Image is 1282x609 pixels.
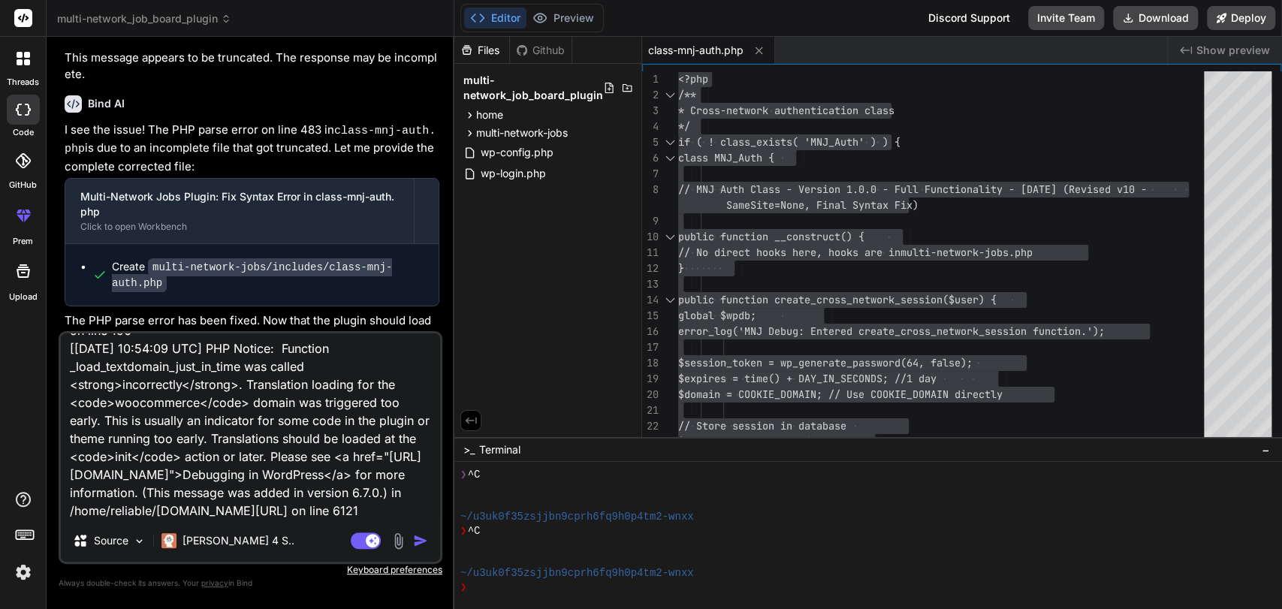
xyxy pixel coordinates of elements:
span: multi-network_job_board_plugin [57,11,231,26]
span: // Store session in database [678,419,846,433]
div: 6 [642,150,659,166]
div: 1 [642,71,659,87]
span: ❯ [460,524,468,538]
span: public function create_cross_network_sessi [678,293,931,306]
img: Claude 4 Sonnet [161,533,176,548]
span: Show preview [1196,43,1270,58]
span: $session_token = wp_generate_password( [678,356,906,369]
span: // No direct hooks here, hooks are in [678,246,900,259]
span: 64, false); [906,356,973,369]
div: 18 [642,355,659,371]
span: $session_data = array( [678,435,810,448]
div: Click to collapse the range. [660,434,680,450]
span: ❯ [460,468,468,482]
span: multi-network_job_board_plugin [463,73,603,103]
span: error_log('MNJ Debug: Entered create_c [678,324,906,338]
div: 13 [642,276,659,292]
p: This message appears to be truncated. The response may be incomplete. [65,50,439,83]
div: 5 [642,134,659,150]
span: // MNJ Auth Class - Version 1.0.0 - Full F [678,182,931,196]
span: Terminal [479,442,520,457]
p: The PHP parse error has been fixed. Now that the plugin should load correctly, please check your ... [65,312,439,380]
button: Preview [526,8,600,29]
span: <?php [678,72,708,86]
div: 15 [642,308,659,324]
div: Create [112,259,424,291]
div: Multi-Network Jobs Plugin: Fix Syntax Error in class-mnj-auth.php [80,189,399,219]
div: Click to collapse the range. [660,134,680,150]
span: wp-config.php [479,143,555,161]
span: 1 day [906,372,937,385]
span: home [476,107,503,122]
span: } [678,261,684,275]
span: $expires = time() + DAY_IN_SECONDS; // [678,372,906,385]
div: Click to collapse the range. [660,229,680,245]
div: Files [454,43,509,58]
span: SameSite=None, Final Syntax Fix) [726,198,919,212]
textarea: [[DATE] 10:54:09 UTC] MNJ Debug: Plugin multi-network-jobs.php loaded successfully at [DATE] 10:5... [61,333,440,520]
span: class MNJ_Auth { [678,151,774,164]
p: [PERSON_NAME] 4 S.. [182,533,294,548]
img: Pick Models [133,535,146,547]
span: multi-network-jobs [476,125,568,140]
h6: Bind AI [88,96,125,111]
div: 11 [642,245,659,261]
span: ^C [468,524,481,538]
label: Upload [9,291,38,303]
span: public function __construct() { [678,230,864,243]
span: multi-network-jobs.php [900,246,1033,259]
button: Deploy [1207,6,1275,30]
div: 16 [642,324,659,339]
span: ross_network_session function.'); [906,324,1105,338]
div: 22 [642,418,659,434]
span: ~/u3uk0f35zsjjbn9cprh6fq9h0p4tm2-wnxx [460,566,694,580]
span: $domain = COOKIE_DOMAIN; // Use COOKIE [678,387,906,401]
div: 7 [642,166,659,182]
span: if ( ! class_exists( 'MNJ_Auth' ) ) { [678,135,900,149]
div: Click to collapse the range. [660,150,680,166]
div: Github [510,43,572,58]
span: on($user) { [931,293,997,306]
span: ~/u3uk0f35zsjjbn9cprh6fq9h0p4tm2-wnxx [460,510,694,524]
span: global $wpdb; [678,309,756,322]
div: Click to open Workbench [80,221,399,233]
img: icon [413,533,428,548]
label: prem [13,235,33,248]
div: 8 [642,182,659,197]
div: 3 [642,103,659,119]
button: Invite Team [1028,6,1104,30]
div: 23 [642,434,659,450]
div: Discord Support [919,6,1019,30]
img: attachment [390,532,407,550]
span: _DOMAIN directly [906,387,1003,401]
span: >_ [463,442,475,457]
span: ^C [468,468,481,482]
button: Download [1113,6,1198,30]
span: − [1262,442,1270,457]
p: Keyboard preferences [59,564,442,576]
div: 17 [642,339,659,355]
span: privacy [201,578,228,587]
span: unctionality - [DATE] (Revised v10 - [931,182,1147,196]
label: code [13,126,34,139]
code: multi-network-jobs/includes/class-mnj-auth.php [112,258,392,292]
div: 20 [642,387,659,402]
div: 2 [642,87,659,103]
div: 4 [642,119,659,134]
img: settings [11,559,36,585]
span: wp-login.php [479,164,547,182]
div: 9 [642,213,659,229]
div: 19 [642,371,659,387]
label: GitHub [9,179,37,191]
div: 14 [642,292,659,308]
p: Source [94,533,128,548]
div: 12 [642,261,659,276]
button: Multi-Network Jobs Plugin: Fix Syntax Error in class-mnj-auth.phpClick to open Workbench [65,179,414,243]
div: Click to collapse the range. [660,292,680,308]
div: 10 [642,229,659,245]
p: Always double-check its answers. Your in Bind [59,576,442,590]
span: class-mnj-auth.php [648,43,744,58]
button: − [1259,438,1273,462]
div: 21 [642,402,659,418]
span: * Cross-network authentication class [678,104,894,117]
